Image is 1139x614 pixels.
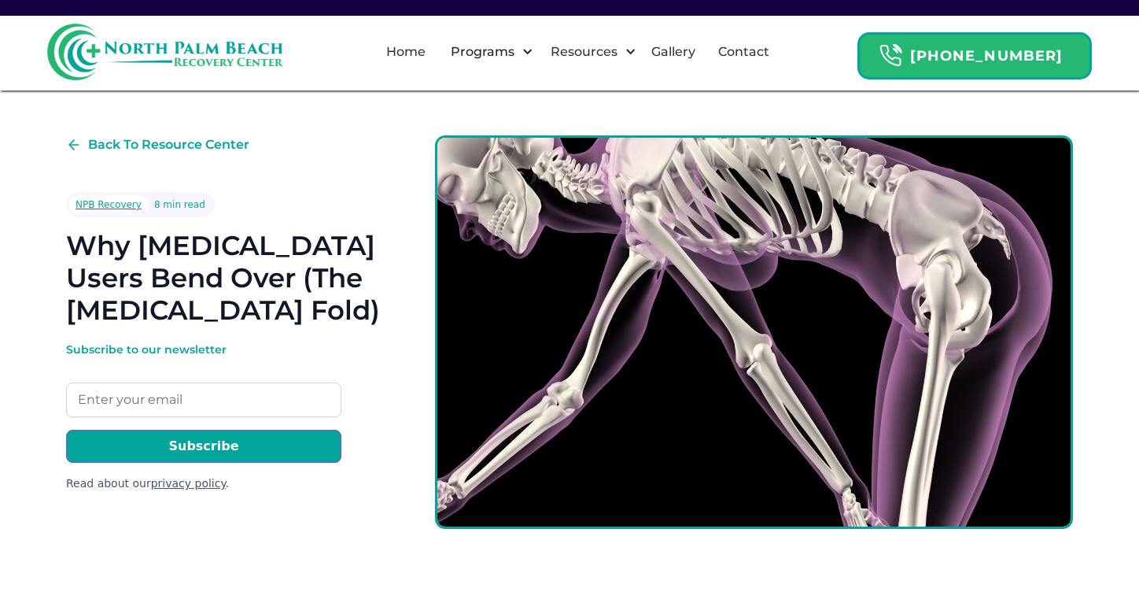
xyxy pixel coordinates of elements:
[642,27,705,77] a: Gallery
[69,195,148,214] a: NPB Recovery
[154,197,205,213] div: 8 min read
[66,230,385,326] h1: Why [MEDICAL_DATA] Users Bend Over (The [MEDICAL_DATA] Fold)
[76,197,142,213] div: NPB Recovery
[377,27,435,77] a: Home
[151,477,226,490] a: privacy policy
[709,27,779,77] a: Contact
[88,135,249,154] div: Back To Resource Center
[447,43,518,61] div: Programs
[66,430,341,463] input: Subscribe
[66,475,341,492] div: Read about our .
[547,43,621,61] div: Resources
[910,47,1063,65] strong: [PHONE_NUMBER]
[66,135,249,154] a: Back To Resource Center
[66,342,341,357] div: Subscribe to our newsletter
[66,383,341,417] input: Enter your email
[879,43,902,68] img: Header Calendar Icons
[857,24,1092,80] a: Header Calendar Icons[PHONE_NUMBER]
